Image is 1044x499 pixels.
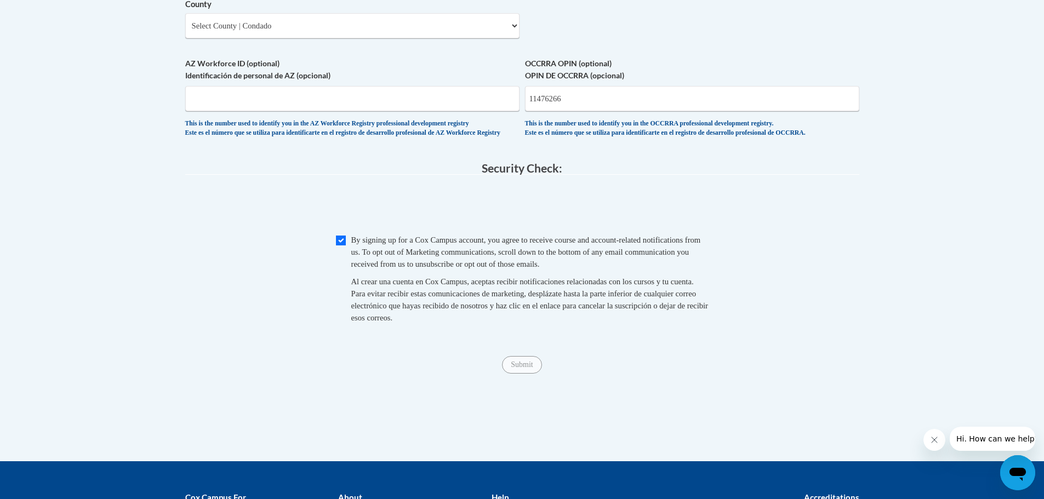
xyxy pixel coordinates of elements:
span: Security Check: [482,161,562,175]
label: AZ Workforce ID (optional) Identificación de personal de AZ (opcional) [185,58,520,82]
iframe: Button to launch messaging window [1000,455,1035,490]
span: Hi. How can we help? [7,8,89,16]
iframe: reCAPTCHA [439,186,606,228]
iframe: Close message [923,429,945,451]
div: This is the number used to identify you in the AZ Workforce Registry professional development reg... [185,119,520,137]
span: By signing up for a Cox Campus account, you agree to receive course and account-related notificat... [351,236,701,268]
div: This is the number used to identify you in the OCCRRA professional development registry. Este es ... [525,119,859,137]
label: OCCRRA OPIN (optional) OPIN DE OCCRRA (opcional) [525,58,859,82]
span: Al crear una cuenta en Cox Campus, aceptas recibir notificaciones relacionadas con los cursos y t... [351,277,708,322]
iframe: Message from company [950,427,1035,451]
